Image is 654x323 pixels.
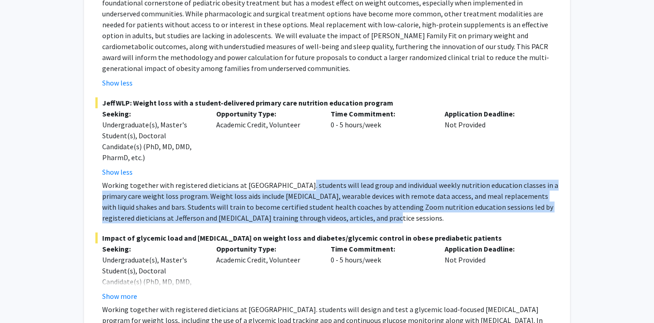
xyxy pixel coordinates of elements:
[445,108,545,119] p: Application Deadline:
[102,243,203,254] p: Seeking:
[102,77,133,88] button: Show less
[102,291,137,302] button: Show more
[102,119,203,163] div: Undergraduate(s), Master's Student(s), Doctoral Candidate(s) (PhD, MD, DMD, PharmD, etc.)
[209,108,323,177] div: Academic Credit, Volunteer
[438,243,552,302] div: Not Provided
[324,108,438,177] div: 0 - 5 hours/week
[445,243,545,254] p: Application Deadline:
[102,180,559,223] p: Working together with registered dieticians at [GEOGRAPHIC_DATA]. students will lead group and in...
[216,243,317,254] p: Opportunity Type:
[102,108,203,119] p: Seeking:
[331,108,431,119] p: Time Commitment:
[102,254,203,309] div: Undergraduate(s), Master's Student(s), Doctoral Candidate(s) (PhD, MD, DMD, PharmD, etc.), Medica...
[95,232,559,243] span: Impact of glycemic load and [MEDICAL_DATA] on weight loss and diabetes/glycemic control in obese ...
[95,97,559,108] span: JeffWLP: Weight loss with a student-delivered primary care nutrition education program
[102,167,133,177] button: Show less
[331,243,431,254] p: Time Commitment:
[7,282,39,316] iframe: Chat
[324,243,438,302] div: 0 - 5 hours/week
[216,108,317,119] p: Opportunity Type:
[209,243,323,302] div: Academic Credit, Volunteer
[438,108,552,177] div: Not Provided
